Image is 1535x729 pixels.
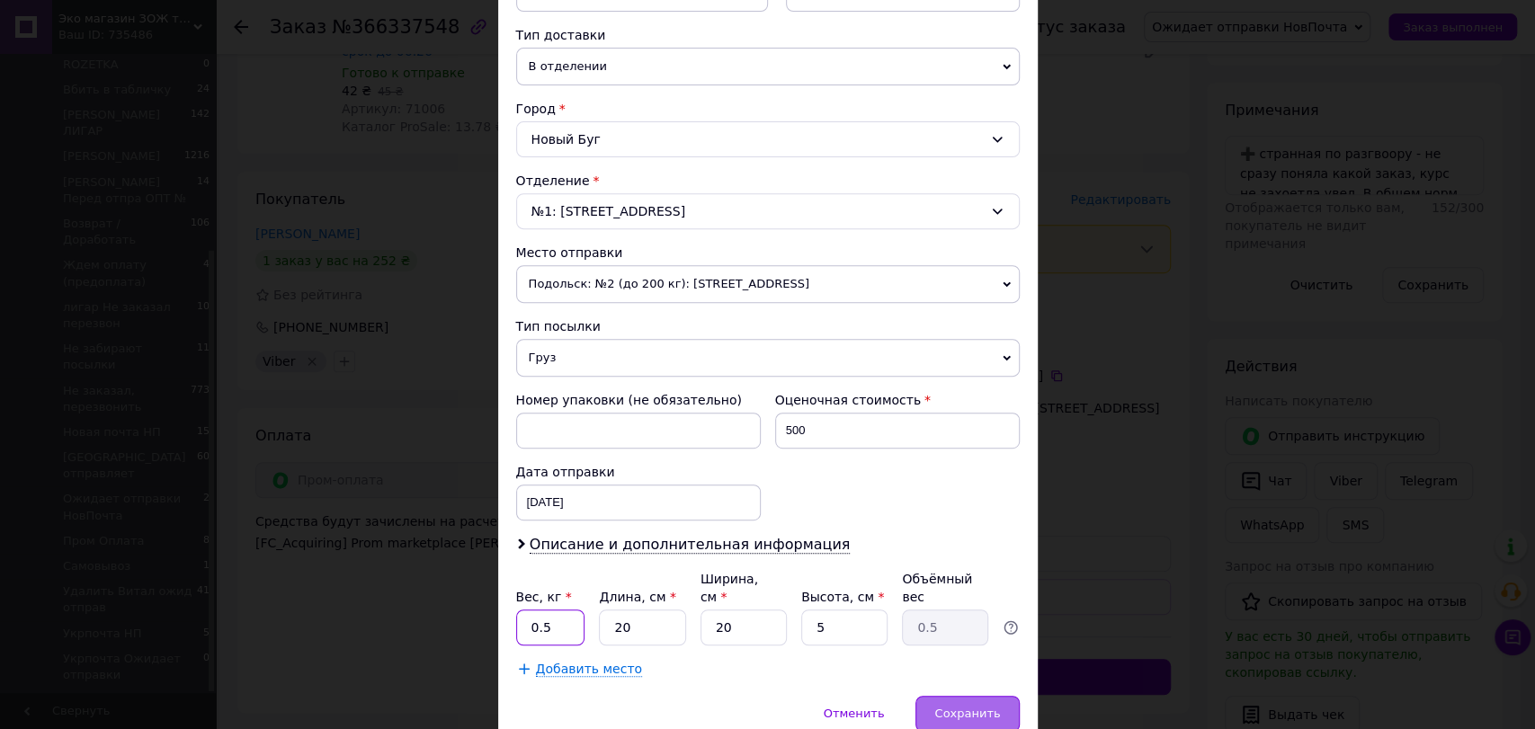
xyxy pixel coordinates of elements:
[536,662,643,677] span: Добавить место
[530,536,851,554] span: Описание и дополнительная информация
[516,245,623,260] span: Место отправки
[824,707,885,720] span: Отменить
[516,28,606,42] span: Тип доставки
[934,707,1000,720] span: Сохранить
[801,590,884,604] label: Высота, см
[516,339,1020,377] span: Груз
[516,590,572,604] label: Вес, кг
[516,265,1020,303] span: Подольск: №2 (до 200 кг): [STREET_ADDRESS]
[516,48,1020,85] span: В отделении
[902,570,988,606] div: Объёмный вес
[516,391,761,409] div: Номер упаковки (не обязательно)
[701,572,758,604] label: Ширина, см
[516,172,1020,190] div: Отделение
[775,391,1020,409] div: Оценочная стоимость
[516,463,761,481] div: Дата отправки
[516,193,1020,229] div: №1: [STREET_ADDRESS]
[599,590,675,604] label: Длина, см
[516,319,601,333] span: Тип посылки
[516,100,1020,118] div: Город
[516,121,1020,157] div: Новый Буг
